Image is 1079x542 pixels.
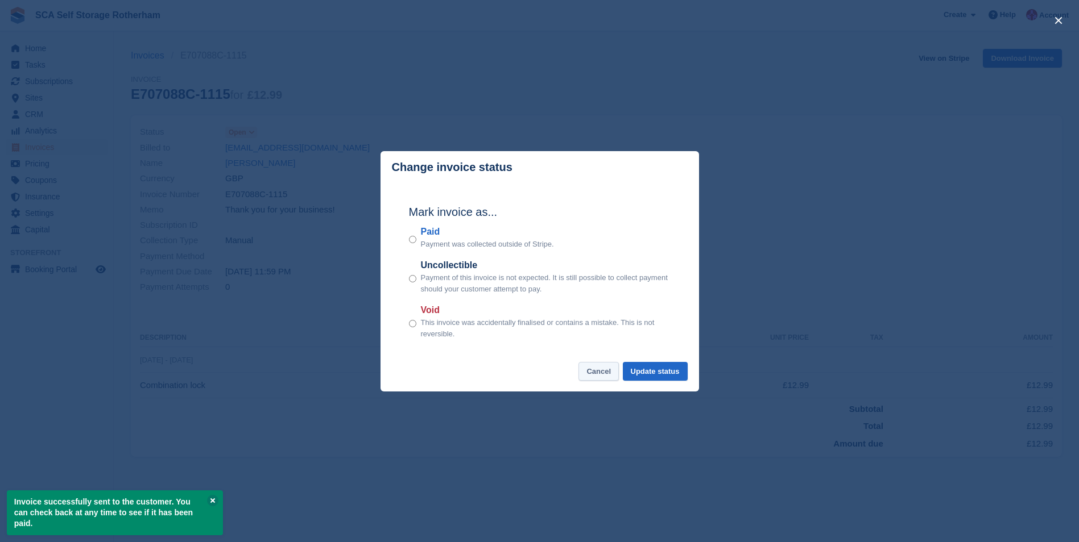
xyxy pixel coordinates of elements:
[392,161,512,174] p: Change invoice status
[409,203,671,220] h2: Mark invoice as...
[421,303,671,317] label: Void
[421,225,554,239] label: Paid
[421,272,671,294] p: Payment of this invoice is not expected. It is still possible to collect payment should your cust...
[623,362,688,381] button: Update status
[421,239,554,250] p: Payment was collected outside of Stripe.
[1049,11,1068,30] button: close
[578,362,619,381] button: Cancel
[421,317,671,339] p: This invoice was accidentally finalised or contains a mistake. This is not reversible.
[421,259,671,272] label: Uncollectible
[7,490,223,535] p: Invoice successfully sent to the customer. You can check back at any time to see if it has been p...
